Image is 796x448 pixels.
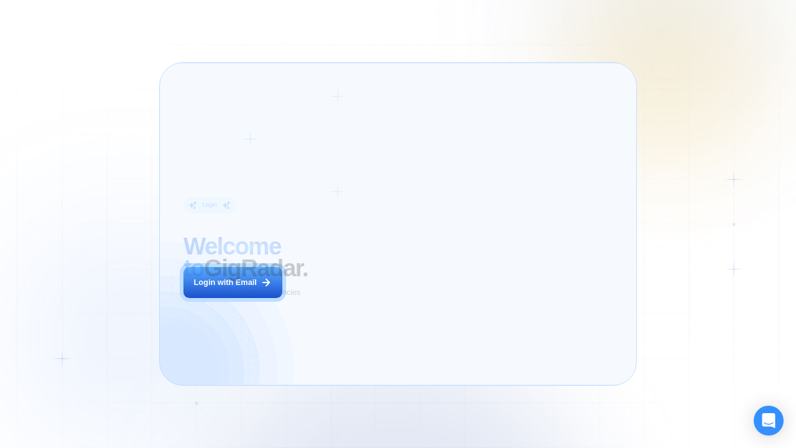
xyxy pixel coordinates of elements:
h2: ‍ GigRadar. [183,235,364,279]
p: AI Business Manager for Agencies [183,287,300,298]
div: Login [203,201,217,209]
div: Open Intercom Messenger [754,406,784,436]
button: Login with Email [183,267,282,298]
div: Login with Email [194,277,257,288]
span: Welcome to [183,233,281,281]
